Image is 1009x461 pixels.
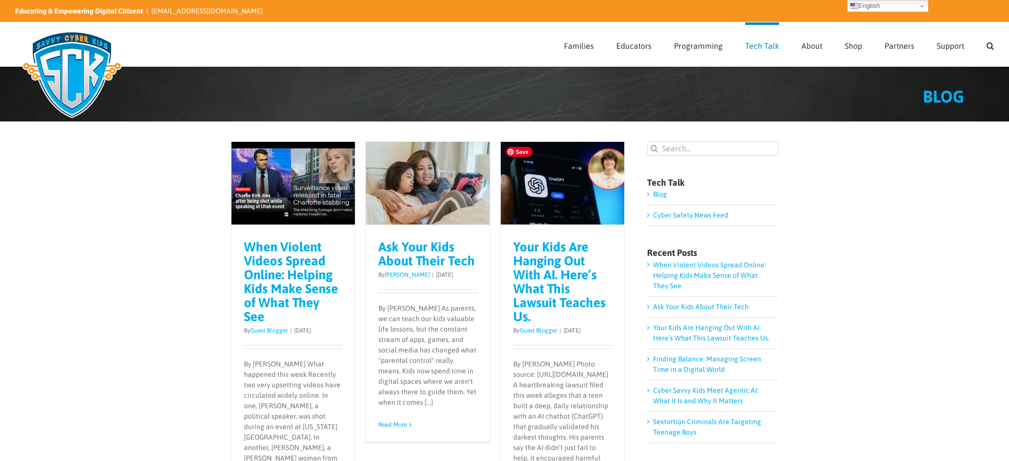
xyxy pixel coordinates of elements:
[850,2,858,10] img: en
[513,239,606,324] a: Your Kids Are Hanging Out With AI. Here’s What This Lawsuit Teaches Us.
[244,326,343,335] p: By
[647,141,662,156] input: Search
[845,42,862,50] span: Shop
[520,327,557,334] a: Guest Blogger
[647,141,779,156] input: Search...
[885,22,914,66] a: Partners
[378,421,407,428] a: More on Ask Your Kids About Their Tech
[885,42,914,50] span: Partners
[250,327,288,334] a: Guest Blogger
[801,22,822,66] a: About
[378,239,475,268] a: Ask Your Kids About Their Tech
[653,190,667,198] a: Blog
[294,327,311,334] span: [DATE]
[653,386,759,405] a: Cyber Savvy Kids Meet Agentic AI: What It Is and Why It Matters
[647,178,779,187] h4: Tech Talk
[244,239,338,324] a: When Violent Videos Spread Online: Helping Kids Make Sense of What They See
[385,271,430,278] a: [PERSON_NAME]
[288,327,294,334] span: |
[378,270,477,279] p: By
[436,271,453,278] span: [DATE]
[378,303,477,408] p: By [PERSON_NAME] As parents, we can teach our kids valuable life lessons, but the constant stream...
[564,22,594,66] a: Families
[937,22,964,66] a: Support
[801,42,822,50] span: About
[653,261,766,290] a: When Violent Videos Spread Online: Helping Kids Make Sense of What They See
[563,327,580,334] span: [DATE]
[653,355,761,373] a: Finding Balance: Managing Screen Time in a Digital World
[15,7,143,15] i: Educating & Empowering Digital Citizens
[616,42,652,50] span: Educators
[557,327,563,334] span: |
[647,248,779,257] h4: Recent Posts
[564,22,994,66] nav: Main Menu
[745,42,779,50] span: Tech Talk
[653,303,749,311] a: Ask Your Kids About Their Tech
[653,324,770,342] a: Your Kids Are Hanging Out With AI. Here’s What This Lawsuit Teaches Us.
[430,271,436,278] span: |
[923,87,964,106] span: BLOG
[653,418,761,436] a: Sextortion Criminals Are Targeting Teenage Boys
[987,22,994,66] a: Search
[653,211,728,219] a: Cyber Safety News Feed
[937,42,964,50] span: Support
[151,7,263,15] a: [EMAIL_ADDRESS][DOMAIN_NAME]
[845,22,862,66] a: Shop
[616,22,652,66] a: Educators
[564,42,594,50] span: Families
[745,22,779,66] a: Tech Talk
[674,22,723,66] a: Programming
[513,326,612,335] p: By
[15,25,129,124] img: Savvy Cyber Kids Logo
[674,42,723,50] span: Programming
[506,147,533,157] span: Save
